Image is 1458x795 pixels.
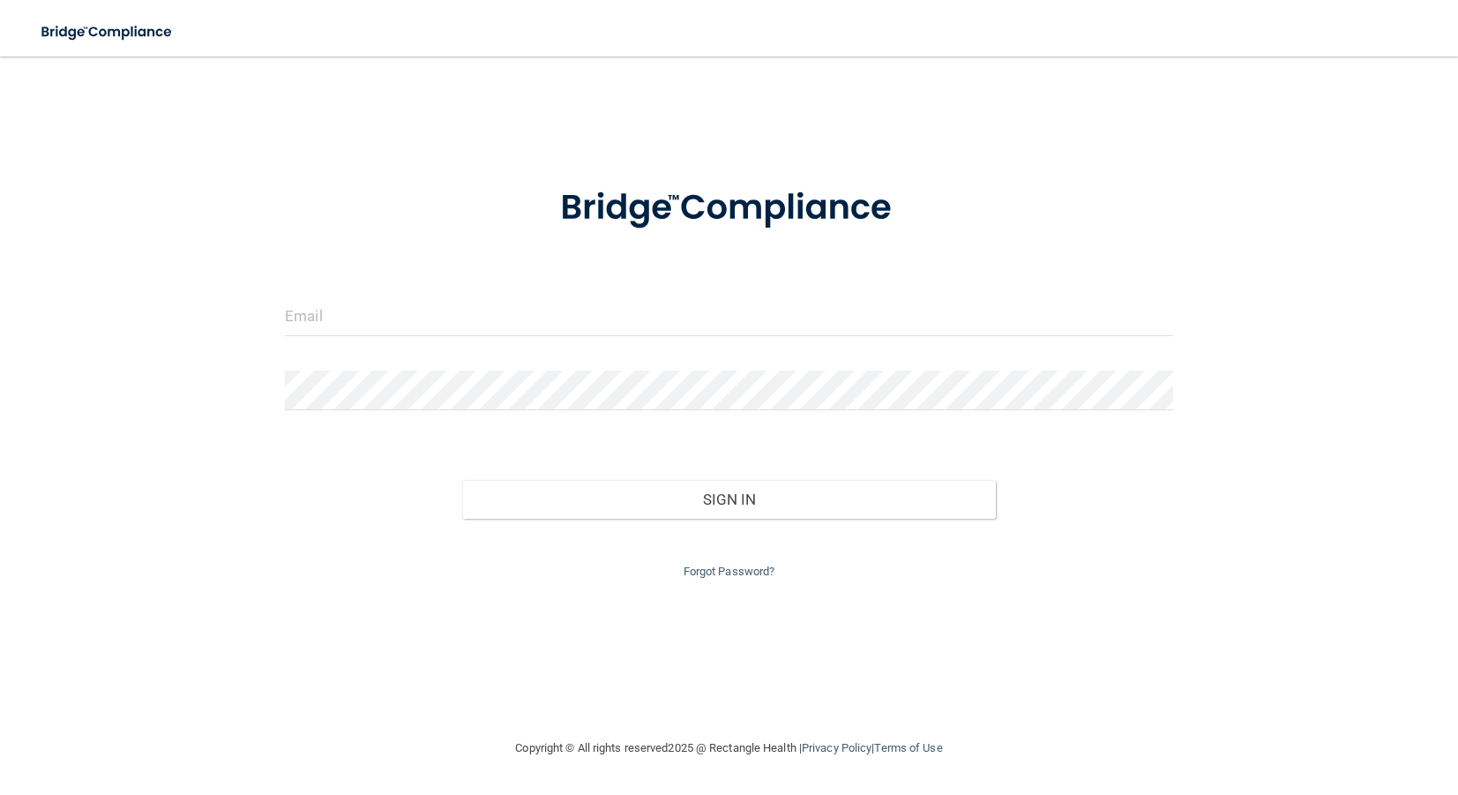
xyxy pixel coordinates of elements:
[285,296,1173,336] input: Email
[874,741,942,754] a: Terms of Use
[462,480,995,519] button: Sign In
[26,14,189,50] img: bridge_compliance_login_screen.278c3ca4.svg
[407,720,1051,776] div: Copyright © All rights reserved 2025 @ Rectangle Health | |
[684,565,775,578] a: Forgot Password?
[802,741,871,754] a: Privacy Policy
[524,162,935,254] img: bridge_compliance_login_screen.278c3ca4.svg
[1153,670,1437,740] iframe: Drift Widget Chat Controller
